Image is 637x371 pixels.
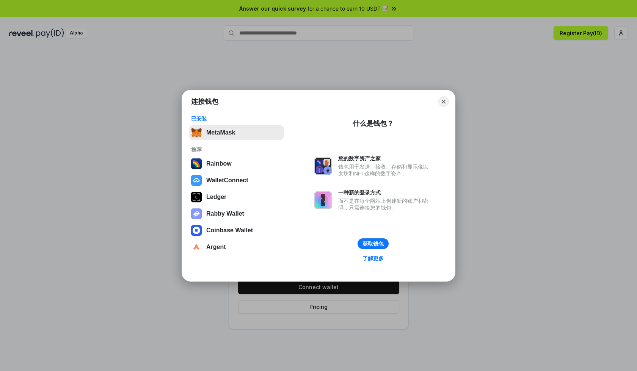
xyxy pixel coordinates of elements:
[206,129,235,136] div: MetaMask
[189,156,284,171] button: Rainbow
[191,127,202,138] img: svg+xml,%3Csvg%20fill%3D%22none%22%20height%3D%2233%22%20viewBox%3D%220%200%2035%2033%22%20width%...
[438,96,449,107] button: Close
[338,189,432,196] div: 一种新的登录方式
[189,223,284,238] button: Coinbase Wallet
[189,189,284,205] button: Ledger
[191,192,202,202] img: svg+xml,%3Csvg%20xmlns%3D%22http%3A%2F%2Fwww.w3.org%2F2000%2Fsvg%22%20width%3D%2228%22%20height%3...
[206,227,253,234] div: Coinbase Wallet
[338,163,432,177] div: 钱包用于发送、接收、存储和显示像以太坊和NFT这样的数字资产。
[206,160,232,167] div: Rainbow
[191,242,202,252] img: svg+xml,%3Csvg%20width%3D%2228%22%20height%3D%2228%22%20viewBox%3D%220%200%2028%2028%22%20fill%3D...
[191,208,202,219] img: svg+xml,%3Csvg%20xmlns%3D%22http%3A%2F%2Fwww.w3.org%2F2000%2Fsvg%22%20fill%3D%22none%22%20viewBox...
[191,225,202,236] img: svg+xml,%3Csvg%20width%3D%2228%22%20height%3D%2228%22%20viewBox%3D%220%200%2028%2028%22%20fill%3D...
[358,238,389,249] button: 获取钱包
[189,173,284,188] button: WalletConnect
[362,240,384,247] div: 获取钱包
[338,155,432,162] div: 您的数字资产之家
[353,119,394,128] div: 什么是钱包？
[191,97,218,106] h1: 连接钱包
[191,146,282,153] div: 推荐
[314,157,332,175] img: svg+xml,%3Csvg%20xmlns%3D%22http%3A%2F%2Fwww.w3.org%2F2000%2Fsvg%22%20fill%3D%22none%22%20viewBox...
[189,240,284,255] button: Argent
[314,191,332,209] img: svg+xml,%3Csvg%20xmlns%3D%22http%3A%2F%2Fwww.w3.org%2F2000%2Fsvg%22%20fill%3D%22none%22%20viewBox...
[362,255,384,262] div: 了解更多
[206,210,244,217] div: Rabby Wallet
[191,115,282,122] div: 已安装
[206,177,248,184] div: WalletConnect
[338,197,432,211] div: 而不是在每个网站上创建新的账户和密码，只需连接您的钱包。
[206,244,226,250] div: Argent
[189,125,284,140] button: MetaMask
[189,206,284,221] button: Rabby Wallet
[358,254,388,263] a: 了解更多
[191,175,202,186] img: svg+xml,%3Csvg%20width%3D%2228%22%20height%3D%2228%22%20viewBox%3D%220%200%2028%2028%22%20fill%3D...
[206,194,226,200] div: Ledger
[191,158,202,169] img: svg+xml,%3Csvg%20width%3D%22120%22%20height%3D%22120%22%20viewBox%3D%220%200%20120%20120%22%20fil...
